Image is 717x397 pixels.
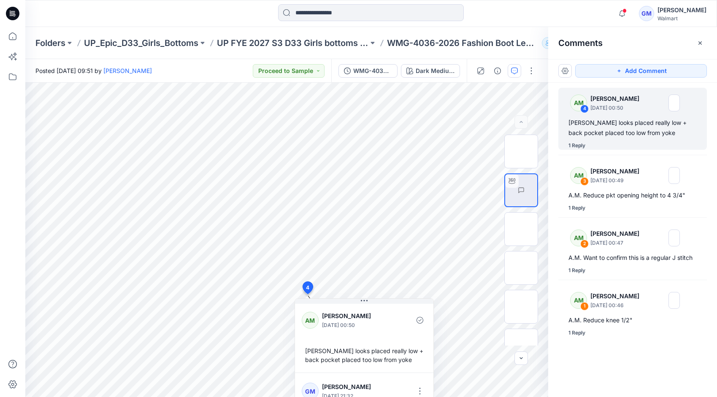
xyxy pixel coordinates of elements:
div: AM [302,312,319,329]
button: Add Comment [575,64,707,78]
div: 1 [580,302,589,311]
p: [DATE] 00:46 [590,301,645,310]
div: A.M. Want to confirm this is a regular J stitch [568,253,697,263]
button: Details [491,64,504,78]
div: 1 Reply [568,141,585,150]
p: [PERSON_NAME] [590,94,645,104]
div: 4 [580,105,589,113]
div: AM [570,95,587,111]
div: GM [639,6,654,21]
p: [PERSON_NAME] [322,311,391,321]
div: 2 [580,240,589,248]
div: Dark Medium Wash 20% Lighter [416,66,455,76]
p: [PERSON_NAME] [322,382,378,392]
p: WMG-4036-2026 Fashion Boot Leg [PERSON_NAME] [387,37,538,49]
span: Posted [DATE] 09:51 by [35,66,152,75]
div: [PERSON_NAME] looks placed really low + back pocket placed too low from yoke [302,343,427,367]
div: A.M. Reduce knee 1/2" [568,315,697,325]
div: AM [570,167,587,184]
div: 1 Reply [568,266,585,275]
div: WMG-4036-2026 Fashion Boot Leg Jean_Full Colorway [353,66,392,76]
div: Walmart [657,15,706,22]
p: [DATE] 00:47 [590,239,645,247]
p: [DATE] 00:50 [322,321,391,329]
a: UP FYE 2027 S3 D33 Girls bottoms Epic [217,37,368,49]
a: [PERSON_NAME] [103,67,152,74]
button: 63 [542,37,570,49]
div: 3 [580,177,589,186]
div: [PERSON_NAME] looks placed really low + back pocket placed too low from yoke [568,118,697,138]
p: [DATE] 00:49 [590,176,645,185]
h2: Comments [558,38,603,48]
p: [PERSON_NAME] [590,166,645,176]
div: 1 Reply [568,329,585,337]
span: 4 [306,284,309,292]
div: AM [570,292,587,309]
p: [PERSON_NAME] [590,291,645,301]
a: UP_Epic_D33_Girls_Bottoms [84,37,198,49]
a: Folders [35,37,65,49]
div: A.M. Reduce pkt opening height to 4 3/4" [568,190,697,200]
p: [DATE] 00:50 [590,104,645,112]
p: [PERSON_NAME] [590,229,645,239]
button: WMG-4036-2026 Fashion Boot Leg Jean_Full Colorway [338,64,398,78]
button: Dark Medium Wash 20% Lighter [401,64,460,78]
div: [PERSON_NAME] [657,5,706,15]
div: AM [570,230,587,246]
div: 1 Reply [568,204,585,212]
